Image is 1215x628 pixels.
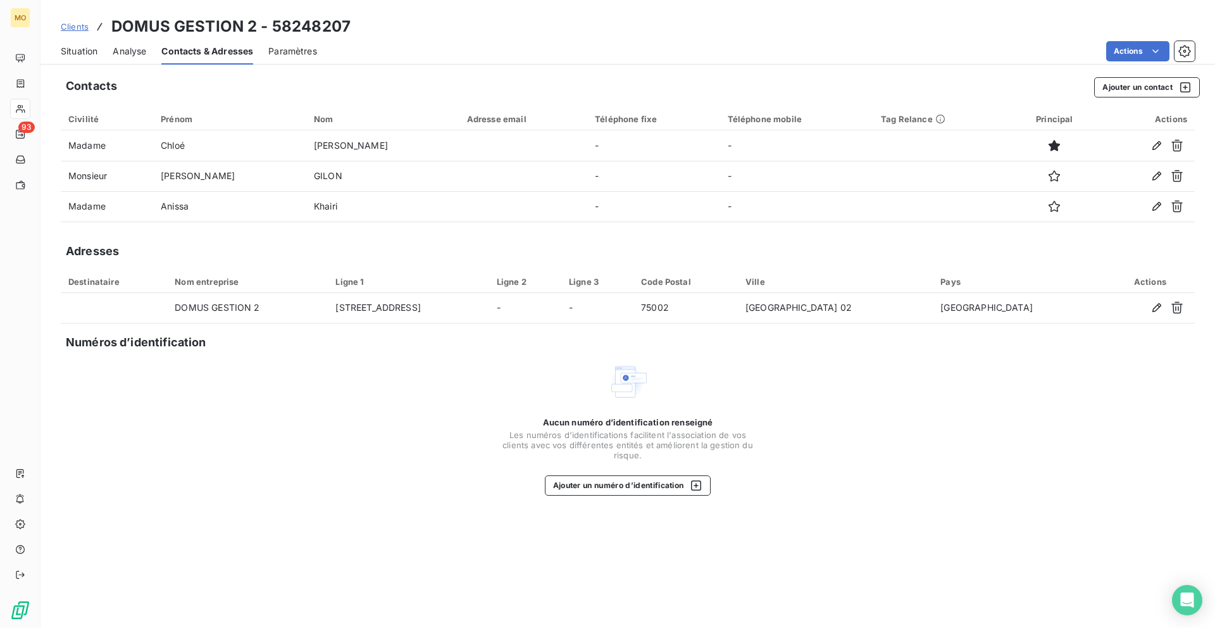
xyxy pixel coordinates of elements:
span: Aucun numéro d’identification renseigné [543,417,713,427]
div: Adresse email [467,114,580,124]
div: Ligne 2 [497,277,554,287]
td: [PERSON_NAME] [306,130,459,161]
td: Madame [61,130,153,161]
div: Prénom [161,114,299,124]
div: Open Intercom Messenger [1172,585,1202,615]
div: Actions [1113,277,1187,287]
span: Les numéros d'identifications facilitent l'association de vos clients avec vos différentes entité... [501,430,754,460]
button: Ajouter un numéro d’identification [545,475,711,496]
td: GILON [306,161,459,191]
span: Contacts & Adresses [161,45,253,58]
span: Situation [61,45,97,58]
div: Ville [745,277,925,287]
td: - [561,293,633,323]
h5: Numéros d’identification [66,334,206,351]
span: Paramètres [268,45,317,58]
button: Ajouter un contact [1094,77,1200,97]
a: 93 [10,124,30,144]
div: Nom [314,114,452,124]
td: Khairi [306,191,459,222]
td: Monsieur [61,161,153,191]
div: Pays [940,277,1097,287]
td: - [720,130,874,161]
td: DOMUS GESTION 2 [167,293,328,323]
div: Téléphone fixe [595,114,712,124]
a: Clients [61,20,89,33]
td: - [587,130,720,161]
td: - [587,161,720,191]
h5: Adresses [66,242,119,260]
td: [PERSON_NAME] [153,161,306,191]
td: [GEOGRAPHIC_DATA] 02 [738,293,933,323]
td: - [489,293,561,323]
td: Chloé [153,130,306,161]
div: Principal [1018,114,1092,124]
img: Empty state [607,361,648,402]
div: Destinataire [68,277,159,287]
td: Anissa [153,191,306,222]
div: Tag Relance [881,114,1002,124]
img: Logo LeanPay [10,600,30,620]
td: [STREET_ADDRESS] [328,293,489,323]
span: Clients [61,22,89,32]
td: Madame [61,191,153,222]
span: Analyse [113,45,146,58]
td: - [587,191,720,222]
h3: DOMUS GESTION 2 - 58248207 [111,15,351,38]
td: - [720,161,874,191]
button: Actions [1106,41,1169,61]
div: Téléphone mobile [728,114,866,124]
span: 93 [18,122,35,133]
div: Actions [1107,114,1187,124]
td: 75002 [633,293,738,323]
td: - [720,191,874,222]
div: Code Postal [641,277,730,287]
td: [GEOGRAPHIC_DATA] [933,293,1105,323]
div: Ligne 1 [335,277,481,287]
div: Nom entreprise [175,277,320,287]
h5: Contacts [66,77,117,95]
div: Ligne 3 [569,277,626,287]
div: MO [10,8,30,28]
div: Civilité [68,114,146,124]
